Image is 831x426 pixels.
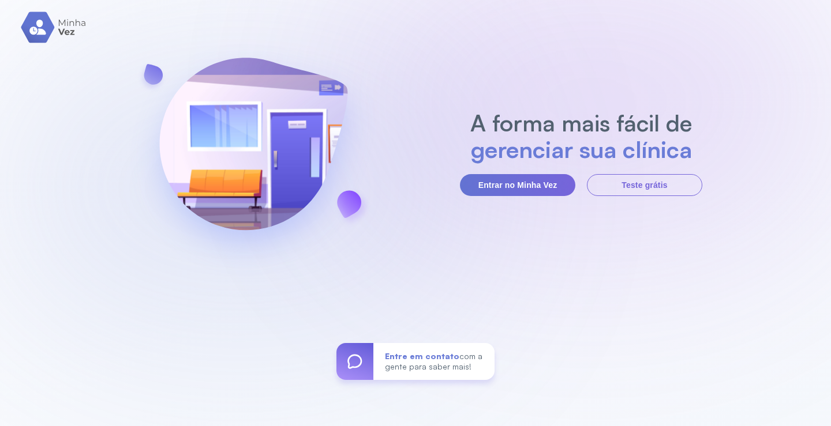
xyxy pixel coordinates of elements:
[465,110,698,136] h2: A forma mais fácil de
[385,351,459,361] span: Entre em contato
[21,12,87,43] img: logo.svg
[465,136,698,163] h2: gerenciar sua clínica
[336,343,495,380] a: Entre em contatocom a gente para saber mais!
[129,27,378,278] img: banner-login.svg
[373,343,495,380] div: com a gente para saber mais!
[460,174,575,196] button: Entrar no Minha Vez
[587,174,702,196] button: Teste grátis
